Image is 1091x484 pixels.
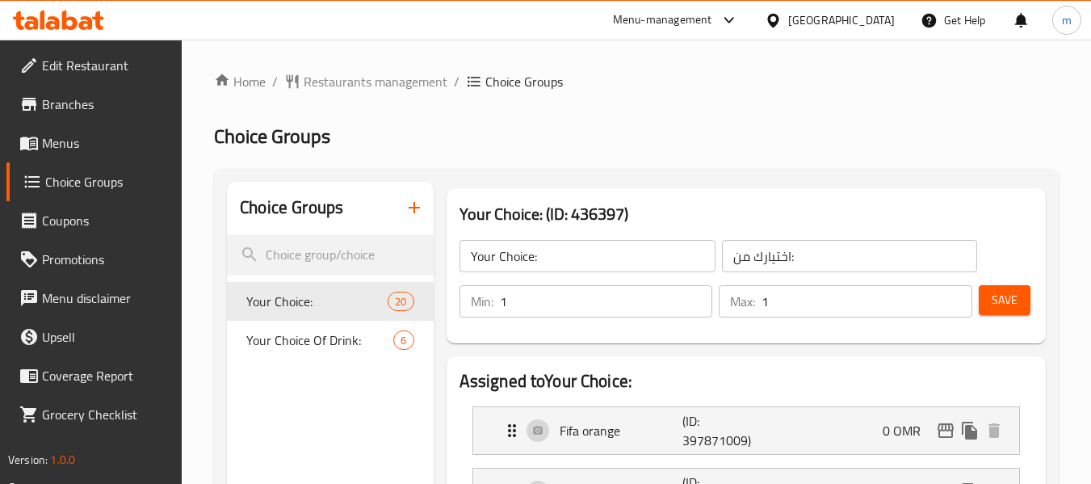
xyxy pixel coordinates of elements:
span: Choice Groups [45,172,170,191]
a: Upsell [6,318,183,356]
li: Expand [459,400,1033,461]
a: Menus [6,124,183,162]
button: Save [979,285,1030,315]
span: Menu disclaimer [42,288,170,308]
div: Menu-management [613,11,712,30]
p: Fifa orange [560,421,683,440]
a: Choice Groups [6,162,183,201]
li: / [272,72,278,91]
p: Min: [471,292,493,311]
span: Version: [8,449,48,470]
span: Your Choice: [246,292,388,311]
span: Branches [42,95,170,114]
p: (ID: 397871009) [682,411,765,450]
span: Your Choice Of Drink: [246,330,393,350]
span: m [1062,11,1072,29]
span: Promotions [42,250,170,269]
a: Home [214,72,266,91]
a: Coverage Report [6,356,183,395]
a: Promotions [6,240,183,279]
div: Your Choice:20 [227,282,433,321]
button: duplicate [958,419,982,443]
span: Menus [42,133,170,153]
input: search [227,234,433,276]
h3: Your Choice: (ID: 436397) [459,201,1033,227]
div: [GEOGRAPHIC_DATA] [788,11,895,29]
button: edit [934,419,958,443]
h2: Choice Groups [240,196,343,220]
span: Restaurants management [304,72,447,91]
div: Expand [473,407,1019,454]
li: / [454,72,459,91]
span: 1.0.0 [50,449,75,470]
span: Upsell [42,327,170,347]
a: Coupons [6,201,183,240]
span: 20 [388,294,413,309]
span: Coupons [42,211,170,230]
p: Max: [730,292,755,311]
span: Choice Groups [214,118,330,154]
div: Choices [388,292,413,311]
a: Restaurants management [284,72,447,91]
nav: breadcrumb [214,72,1059,91]
a: Menu disclaimer [6,279,183,318]
span: Grocery Checklist [42,405,170,424]
span: Coverage Report [42,366,170,385]
a: Grocery Checklist [6,395,183,434]
div: Your Choice Of Drink:6 [227,321,433,360]
a: Branches [6,85,183,124]
a: Edit Restaurant [6,46,183,85]
span: Save [992,290,1018,310]
h2: Assigned to Your Choice: [459,369,1033,394]
span: 6 [394,333,413,348]
button: delete [982,419,1006,443]
div: Choices [393,330,413,350]
span: Edit Restaurant [42,56,170,75]
p: 0 OMR [883,421,934,440]
span: Choice Groups [485,72,563,91]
